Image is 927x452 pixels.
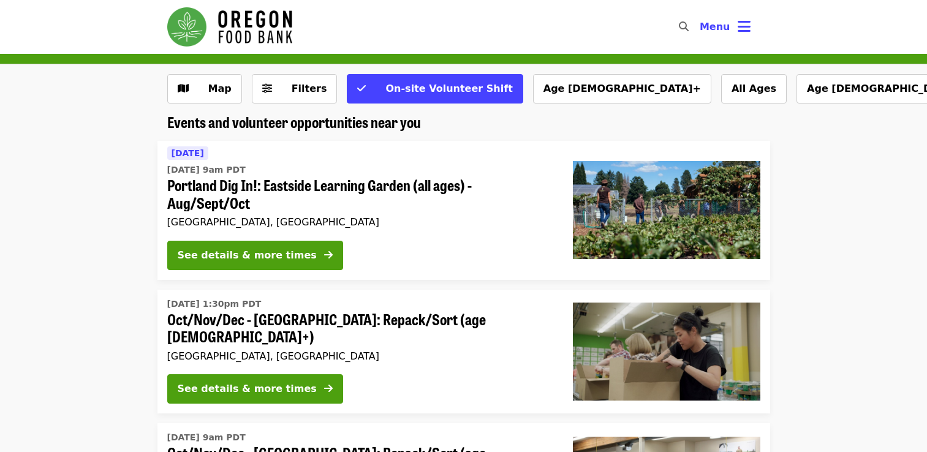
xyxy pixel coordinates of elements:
i: arrow-right icon [324,249,333,261]
div: [GEOGRAPHIC_DATA], [GEOGRAPHIC_DATA] [167,216,553,228]
div: [GEOGRAPHIC_DATA], [GEOGRAPHIC_DATA] [167,350,553,362]
button: Toggle account menu [690,12,760,42]
i: bars icon [738,18,751,36]
button: All Ages [721,74,787,104]
time: [DATE] 9am PDT [167,431,246,444]
i: search icon [679,21,689,32]
span: Events and volunteer opportunities near you [167,111,421,132]
a: See details for "Portland Dig In!: Eastside Learning Garden (all ages) - Aug/Sept/Oct" [157,141,770,280]
span: On-site Volunteer Shift [385,83,512,94]
i: arrow-right icon [324,383,333,394]
img: Portland Dig In!: Eastside Learning Garden (all ages) - Aug/Sept/Oct organized by Oregon Food Bank [573,161,760,259]
input: Search [696,12,706,42]
i: check icon [357,83,366,94]
button: Show map view [167,74,242,104]
button: Age [DEMOGRAPHIC_DATA]+ [533,74,711,104]
span: Menu [700,21,730,32]
div: See details & more times [178,248,317,263]
span: Oct/Nov/Dec - [GEOGRAPHIC_DATA]: Repack/Sort (age [DEMOGRAPHIC_DATA]+) [167,311,553,346]
button: See details & more times [167,374,343,404]
a: See details for "Oct/Nov/Dec - Portland: Repack/Sort (age 8+)" [157,290,770,414]
button: On-site Volunteer Shift [347,74,523,104]
i: map icon [178,83,189,94]
span: Map [208,83,232,94]
img: Oct/Nov/Dec - Portland: Repack/Sort (age 8+) organized by Oregon Food Bank [573,303,760,401]
time: [DATE] 9am PDT [167,164,246,176]
time: [DATE] 1:30pm PDT [167,298,262,311]
span: [DATE] [172,148,204,158]
i: sliders-h icon [262,83,272,94]
div: See details & more times [178,382,317,396]
img: Oregon Food Bank - Home [167,7,292,47]
span: Filters [292,83,327,94]
button: Filters (0 selected) [252,74,338,104]
span: Portland Dig In!: Eastside Learning Garden (all ages) - Aug/Sept/Oct [167,176,553,212]
button: See details & more times [167,241,343,270]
